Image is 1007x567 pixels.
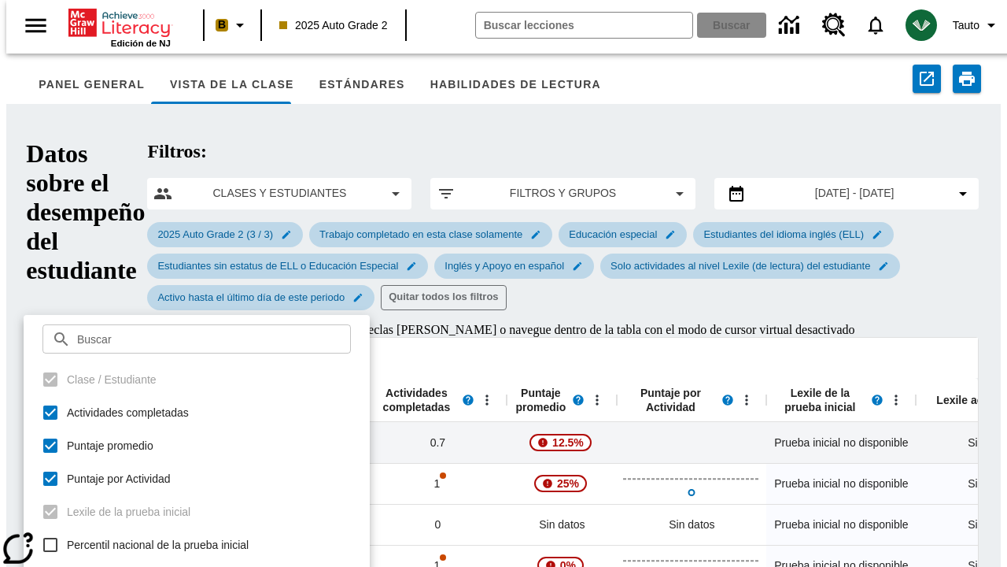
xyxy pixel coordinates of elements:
[623,469,760,498] button: Abrir Datos de actividades completadas, Lion, Sautoen
[721,184,972,203] button: Seleccione el intervalo de fechas opción del menú
[769,4,813,47] a: Centro de información
[716,388,740,412] button: Lea más sobre el Puntaje por actividad
[13,2,59,49] button: Abrir el menú lateral
[774,386,865,414] span: Lexile de la prueba inicial
[147,141,978,162] h2: Filtros:
[953,17,979,34] span: Tauto
[310,228,532,240] span: Trabajo completado en esta clase solamente
[507,504,617,545] div: Sin datos, Lion, Sautoes
[813,4,855,46] a: Centro de recursos, Se abrirá en una pestaña nueva.
[279,17,388,34] span: 2025 Auto Grade 2
[67,372,157,388] span: Clase / Estudiante
[67,438,153,454] span: Puntaje promedio
[147,254,428,279] div: Editar Seleccionado filtro de Estudiantes sin estatus de ELL o Educación Especial elemento de sub...
[153,184,405,203] button: Seleccione las clases y los estudiantes opción del menú
[368,504,507,545] div: 0, Lion, Sautoes
[476,13,692,38] input: Buscar campo
[507,422,617,463] div: , 12.5%, ¡Atención! La puntuación media de 12.5% correspondiente al primer intento de este estudi...
[26,66,157,104] button: Panel general
[515,386,566,414] span: Puntaje promedio
[735,388,758,412] button: Abrir menú
[946,11,1007,39] button: Perfil/Configuración
[307,66,418,104] button: Estándares
[148,228,282,240] span: 2025 Auto Grade 2 (3 / 3)
[559,222,687,247] div: Editar Seleccionado filtro de Educación especial elemento de submenú
[896,5,946,46] button: Escoja un nuevo avatar
[507,463,617,504] div: , 25%, ¡Atención! La puntuación media de 25% correspondiente al primer intento de este estudiante...
[147,285,374,310] div: Editar Seleccionado filtro de Activo hasta el último día de este periodo elemento de submenú
[468,185,657,202] span: Filtros y grupos
[531,509,592,541] span: Sin datos
[435,260,574,272] span: Inglés y Apoyo en español
[147,222,303,247] div: Editar Seleccionado filtro de 2025 Auto Grade 2 (3 / 3) elemento de submenú
[67,405,189,421] span: Actividades completadas
[148,291,354,303] span: Activo hasta el último día de este periodo
[157,66,307,104] button: Vista de la clase
[67,471,171,487] span: Puntaje por Actividad
[936,393,1002,407] span: Lexile actual
[430,435,445,451] span: 0.7
[376,386,456,414] span: Actividades completadas
[67,537,249,554] span: Percentil nacional de la prueba inicial
[67,504,190,521] span: Lexile de la prueba inicial
[309,222,552,247] div: Editar Seleccionado filtro de Trabajo completado en esta clase solamente elemento de submenú
[774,476,908,492] span: Prueba inicial no disponible, Lion, Sautoen
[437,184,688,203] button: Aplicar filtros opción del menú
[368,422,507,463] div: 0.7, 2025 Auto Grade 2 (3/3)
[456,388,480,412] button: Lea más sobre Actividades completadas
[815,185,894,202] span: [DATE] - [DATE]
[585,388,609,412] button: Abrir menú
[600,254,900,279] div: Editar Seleccionado filtro de Solo actividades al nivel Lexile (de lectura) del estudiante elemen...
[855,5,896,46] a: Notificaciones
[601,260,880,272] span: Solo actividades al nivel Lexile (de lectura) del estudiante
[218,15,226,35] span: B
[693,222,894,247] div: Editar Seleccionado filtro de Estudiantes del idioma inglés (ELL) elemento de submenú
[694,228,873,240] span: Estudiantes del idioma inglés (ELL)
[661,509,722,540] div: Sin datos, Lion, Sautoes
[913,65,941,93] button: Exportar a CSV
[906,9,937,41] img: avatar image
[209,11,256,39] button: Boost El color de la clase es anaranjado claro. Cambiar el color de la clase.
[865,388,889,412] button: Lea más sobre el Lexile de la prueba inicial
[434,517,441,533] span: 0
[559,228,666,240] span: Educación especial
[625,386,716,414] span: Puntaje por Actividad
[148,260,408,272] span: Estudiantes sin estatus de ELL o Educación Especial
[954,184,972,203] svg: Collapse Date Range Filter
[432,476,443,492] p: 1
[111,39,171,48] span: Edición de NJ
[546,428,590,457] span: 12.5%
[884,388,908,412] button: Abrir menú
[953,65,981,93] button: Imprimir
[185,185,374,202] span: Clases y estudiantes
[147,323,978,337] div: Vista de la clase , Use alt / comando con las teclas [PERSON_NAME] o navegue dentro de la tabla c...
[774,517,908,533] span: Prueba inicial no disponible, Lion, Sautoes
[475,388,499,412] button: Abrir menú
[368,463,507,504] div: 1, Es posible que sea inválido el puntaje de una o más actividades. Para mayor información, haga ...
[418,66,614,104] button: Habilidades de lectura
[68,6,171,48] div: Portada
[434,254,594,279] div: Editar Seleccionado filtro de Inglés y Apoyo en español elemento de submenú
[77,324,351,354] input: Buscar
[774,435,908,451] span: Prueba inicial no disponible, 2025 Auto Grade 2 (3/3)
[566,388,590,412] button: Lea más sobre el Puntaje promedio
[551,469,585,498] span: 25%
